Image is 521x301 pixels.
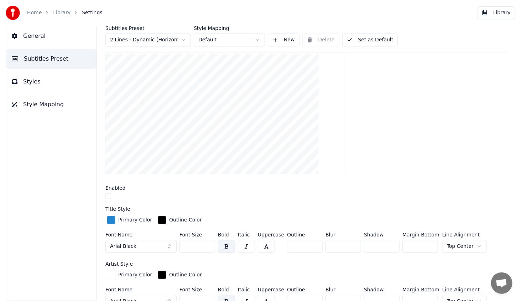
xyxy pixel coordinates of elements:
label: Bold [218,232,235,237]
button: Primary Color [105,269,153,281]
a: Home [27,9,42,16]
label: Style Mapping [194,26,265,31]
span: Style Mapping [23,100,64,109]
button: Styles [6,72,97,92]
label: Title Style [105,206,130,211]
label: Blur [325,232,361,237]
div: פתח צ'אט [491,272,512,294]
div: Outline Color [169,216,202,224]
span: General [23,32,46,40]
label: Line Alignment [442,287,487,292]
label: Font Name [105,287,177,292]
label: Margin Bottom [402,287,439,292]
label: Uppercase [258,287,284,292]
label: Enabled [105,185,126,190]
span: Arial Black [110,243,136,250]
a: Library [53,9,71,16]
span: Subtitles Preset [24,55,68,63]
nav: breadcrumb [27,9,103,16]
button: Outline Color [156,269,203,281]
div: Primary Color [118,216,152,224]
button: New [268,34,299,46]
div: Primary Color [118,271,152,279]
label: Artist Style [105,261,133,266]
label: Blur [325,287,361,292]
label: Outline [287,287,323,292]
div: Outline Color [169,271,202,279]
img: youka [6,6,20,20]
label: Outline [287,232,323,237]
label: Shadow [364,232,400,237]
label: Italic [238,287,255,292]
label: Font Size [179,287,215,292]
span: Settings [82,9,102,16]
label: Italic [238,232,255,237]
button: Outline Color [156,214,203,226]
button: Set as Default [342,34,398,46]
button: General [6,26,97,46]
label: Subtitles Preset [105,26,191,31]
button: Style Mapping [6,95,97,114]
label: Bold [218,287,235,292]
span: Styles [23,77,41,86]
label: Font Name [105,232,177,237]
label: Margin Bottom [402,232,439,237]
button: Subtitles Preset [6,49,97,69]
button: Library [477,6,515,19]
label: Font Size [179,232,215,237]
label: Uppercase [258,232,284,237]
label: Line Alignment [442,232,487,237]
button: Primary Color [105,214,153,226]
label: Shadow [364,287,400,292]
